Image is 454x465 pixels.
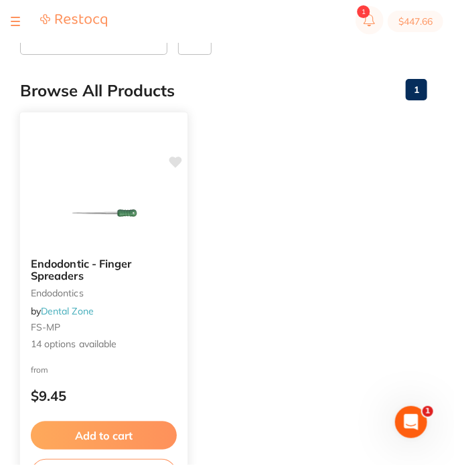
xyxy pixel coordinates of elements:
[31,258,177,282] b: Endodontic - Finger Spreaders
[41,304,94,316] a: Dental Zone
[31,257,131,283] span: Endodontic - Finger Spreaders
[20,82,175,100] h2: Browse All Products
[31,364,48,374] span: from
[31,422,177,450] button: Add to cart
[423,406,433,417] span: 1
[31,304,94,316] span: by
[388,11,443,32] button: $447.66
[31,338,177,351] span: 14 options available
[395,406,427,438] iframe: Intercom live chat
[406,76,427,103] a: 1
[31,321,60,333] span: FS-MP
[40,13,107,27] img: Restocq Logo
[60,179,147,247] img: Endodontic - Finger Spreaders
[40,13,107,29] a: Restocq Logo
[31,288,177,298] small: Endodontics
[31,388,177,403] p: $9.45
